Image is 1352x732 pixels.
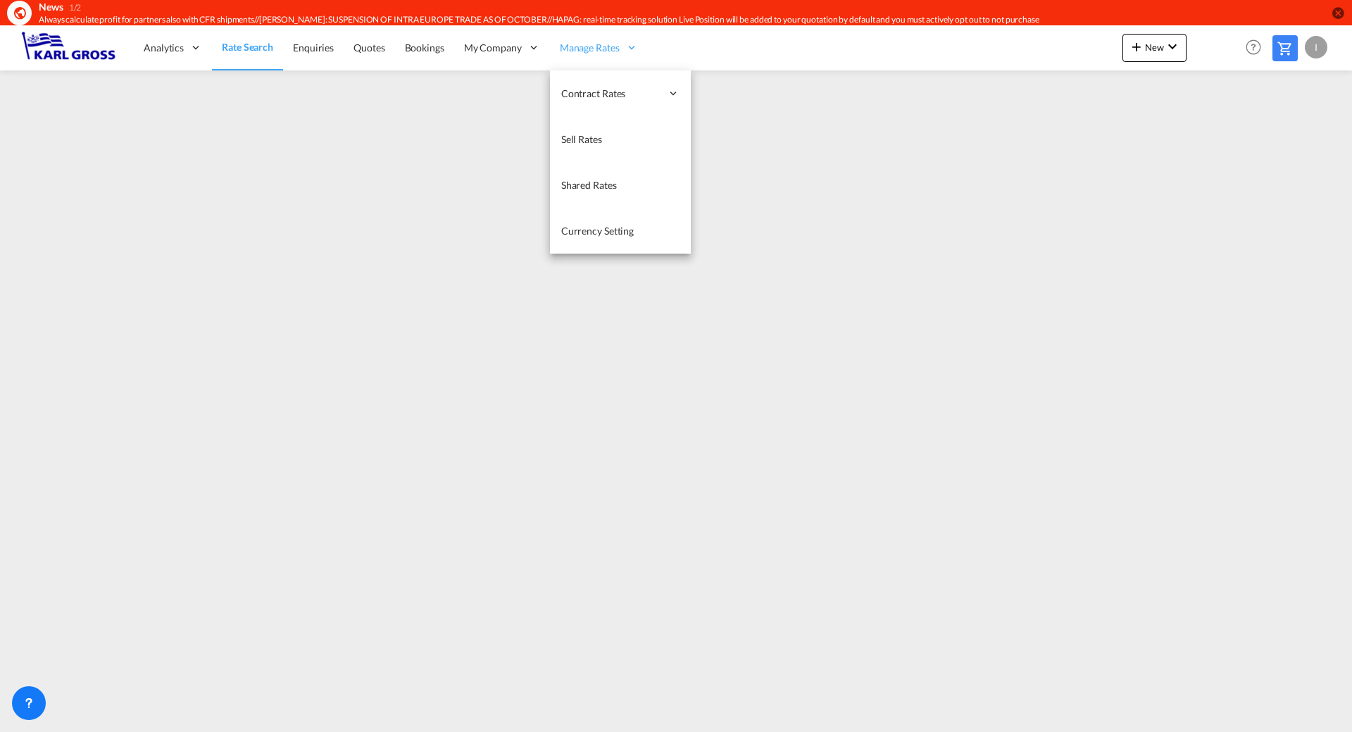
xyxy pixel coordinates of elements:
md-icon: icon-plus 400-fg [1128,38,1145,55]
div: I [1305,36,1327,58]
span: Shared Rates [561,179,617,191]
div: Contract Rates [550,70,691,116]
span: Analytics [144,41,184,55]
span: Currency Setting [561,225,634,237]
a: Currency Setting [550,208,691,254]
span: Sell Rates [561,133,602,145]
md-icon: icon-earth [13,6,27,20]
button: icon-plus 400-fgNewicon-chevron-down [1122,34,1187,62]
span: My Company [464,41,522,55]
div: 1/2 [69,2,82,14]
div: My Company [454,25,550,70]
button: icon-close-circle [1331,6,1345,20]
div: Always calculate profit for partners also with CFR shipments//YANG MING: SUSPENSION OF INTRA EURO... [39,14,1144,26]
md-icon: icon-chevron-down [1164,38,1181,55]
a: Quotes [344,25,394,70]
span: Help [1241,35,1265,59]
span: Bookings [405,42,444,54]
a: Enquiries [283,25,344,70]
span: Quotes [353,42,384,54]
a: Shared Rates [550,162,691,208]
span: Contract Rates [561,87,661,101]
span: Manage Rates [560,41,620,55]
span: New [1128,42,1181,53]
div: Help [1241,35,1272,61]
div: Manage Rates [550,25,648,70]
span: Enquiries [293,42,334,54]
a: Rate Search [212,25,283,70]
div: Analytics [134,25,212,70]
img: 3269c73066d711f095e541db4db89301.png [21,32,116,63]
span: Rate Search [222,41,273,53]
a: Sell Rates [550,116,691,162]
a: Bookings [395,25,454,70]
